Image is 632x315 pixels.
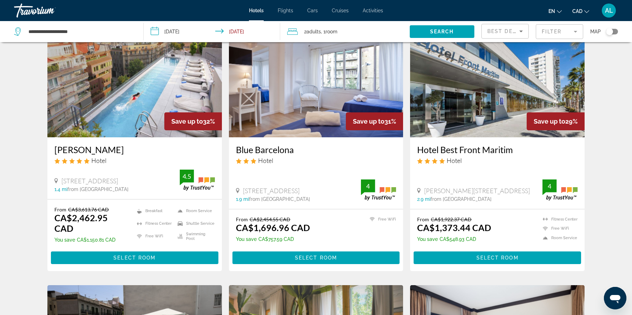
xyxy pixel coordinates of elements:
[410,25,474,38] button: Search
[605,7,613,14] span: AL
[572,8,582,14] span: CAD
[548,6,562,16] button: Change language
[430,29,454,34] span: Search
[417,222,491,233] ins: CA$1,373.44 CAD
[236,144,396,155] a: Blue Barcelona
[174,206,215,216] li: Room Service
[417,236,491,242] p: CA$548.93 CAD
[361,179,396,200] img: trustyou-badge.svg
[250,216,290,222] del: CA$2,454.55 CAD
[164,112,222,130] div: 32%
[171,118,203,125] span: Save up to
[417,196,430,202] span: 2.9 mi
[361,182,375,190] div: 4
[236,157,396,164] div: 3 star Hotel
[476,255,519,261] span: Select Room
[54,157,215,164] div: 5 star Hotel
[424,187,530,195] span: [PERSON_NAME][STREET_ADDRESS]
[534,118,565,125] span: Save up to
[542,179,578,200] img: trustyou-badge.svg
[236,216,248,222] span: From
[332,8,349,13] a: Cruises
[236,236,310,242] p: CA$757.59 CAD
[229,25,403,137] img: Hotel image
[601,28,618,35] button: Toggle map
[536,24,583,39] button: Filter
[54,186,67,192] span: 1.4 mi
[417,157,578,164] div: 4 star Hotel
[417,236,438,242] span: You save
[236,222,310,233] ins: CA$1,696.96 CAD
[600,3,618,18] button: User Menu
[61,177,118,185] span: [STREET_ADDRESS]
[14,1,84,20] a: Travorium
[307,29,321,34] span: Adults
[325,29,337,34] span: Room
[548,8,555,14] span: en
[307,8,318,13] a: Cars
[410,25,585,137] img: Hotel image
[133,232,174,241] li: Free WiFi
[113,255,156,261] span: Select Room
[590,27,601,37] span: Map
[366,216,396,222] li: Free WiFi
[346,112,403,130] div: 31%
[144,21,280,42] button: Check-in date: Jun 28, 2026 Check-out date: Jul 4, 2026
[54,212,108,234] ins: CA$2,462.95 CAD
[542,182,557,190] div: 4
[417,144,578,155] h3: Hotel Best Front Maritim
[51,253,218,261] a: Select Room
[431,216,472,222] del: CA$1,922.37 CAD
[249,196,310,202] span: from [GEOGRAPHIC_DATA]
[447,157,462,164] span: Hotel
[51,251,218,264] button: Select Room
[417,216,429,222] span: From
[353,118,384,125] span: Save up to
[236,236,257,242] span: You save
[414,251,581,264] button: Select Room
[243,187,299,195] span: [STREET_ADDRESS]
[174,232,215,241] li: Swimming Pool
[258,157,273,164] span: Hotel
[321,27,337,37] span: , 1
[54,237,75,243] span: You save
[249,8,264,13] a: Hotels
[539,226,578,232] li: Free WiFi
[68,206,109,212] del: CA$3,613.76 CAD
[54,206,66,212] span: From
[527,112,585,130] div: 29%
[133,206,174,216] li: Breakfast
[295,255,337,261] span: Select Room
[572,6,589,16] button: Change currency
[133,219,174,228] li: Fitness Center
[280,21,410,42] button: Travelers: 2 adults, 0 children
[304,27,321,37] span: 2
[232,251,400,264] button: Select Room
[487,28,524,34] span: Best Deals
[47,25,222,137] img: Hotel image
[236,196,249,202] span: 1.9 mi
[604,287,626,309] iframe: Bouton de lancement de la fenêtre de messagerie
[430,196,492,202] span: from [GEOGRAPHIC_DATA]
[54,144,215,155] a: [PERSON_NAME]
[487,27,523,35] mat-select: Sort by
[232,253,400,261] a: Select Room
[174,219,215,228] li: Shuttle Service
[363,8,383,13] a: Activities
[539,216,578,222] li: Fitness Center
[414,253,581,261] a: Select Room
[539,235,578,241] li: Room Service
[180,170,215,190] img: trustyou-badge.svg
[67,186,129,192] span: from [GEOGRAPHIC_DATA]
[91,157,106,164] span: Hotel
[278,8,293,13] a: Flights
